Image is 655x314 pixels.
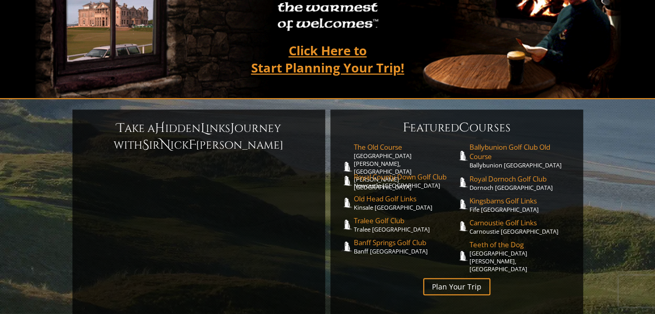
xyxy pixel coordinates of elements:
span: F [189,137,196,153]
a: Royal Dornoch Golf ClubDornoch [GEOGRAPHIC_DATA] [469,174,573,191]
a: Click Here toStart Planning Your Trip! [241,38,415,80]
span: T [117,120,125,137]
a: Banff Springs Golf ClubBanff [GEOGRAPHIC_DATA] [354,238,457,255]
a: Carnoustie Golf LinksCarnoustie [GEOGRAPHIC_DATA] [469,218,573,235]
h6: eatured ourses [341,119,573,136]
a: Teeth of the Dog[GEOGRAPHIC_DATA][PERSON_NAME], [GEOGRAPHIC_DATA] [469,240,573,273]
span: C [459,119,469,136]
a: Tralee Golf ClubTralee [GEOGRAPHIC_DATA] [354,216,457,233]
span: H [155,120,165,137]
span: Royal County Down Golf Club [354,172,457,182]
span: S [142,137,149,153]
a: The Old Course[GEOGRAPHIC_DATA][PERSON_NAME], [GEOGRAPHIC_DATA][PERSON_NAME] [GEOGRAPHIC_DATA] [354,142,457,191]
span: Royal Dornoch Golf Club [469,174,573,184]
a: Plan Your Trip [423,278,490,295]
a: Kingsbarns Golf LinksFife [GEOGRAPHIC_DATA] [469,196,573,213]
span: Old Head Golf Links [354,194,457,203]
a: Royal County Down Golf ClubNewcastle [GEOGRAPHIC_DATA] [354,172,457,189]
span: The Old Course [354,142,457,152]
span: Kingsbarns Golf Links [469,196,573,206]
span: Banff Springs Golf Club [354,238,457,247]
a: Old Head Golf LinksKinsale [GEOGRAPHIC_DATA] [354,194,457,211]
span: L [201,120,206,137]
span: Carnoustie Golf Links [469,218,573,227]
span: Teeth of the Dog [469,240,573,249]
span: Ballybunion Golf Club Old Course [469,142,573,161]
a: Ballybunion Golf Club Old CourseBallybunion [GEOGRAPHIC_DATA] [469,142,573,169]
h6: ake a idden inks ourney with ir ick [PERSON_NAME] [83,120,315,153]
span: J [230,120,234,137]
span: N [160,137,170,153]
span: F [403,119,410,136]
span: Tralee Golf Club [354,216,457,225]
